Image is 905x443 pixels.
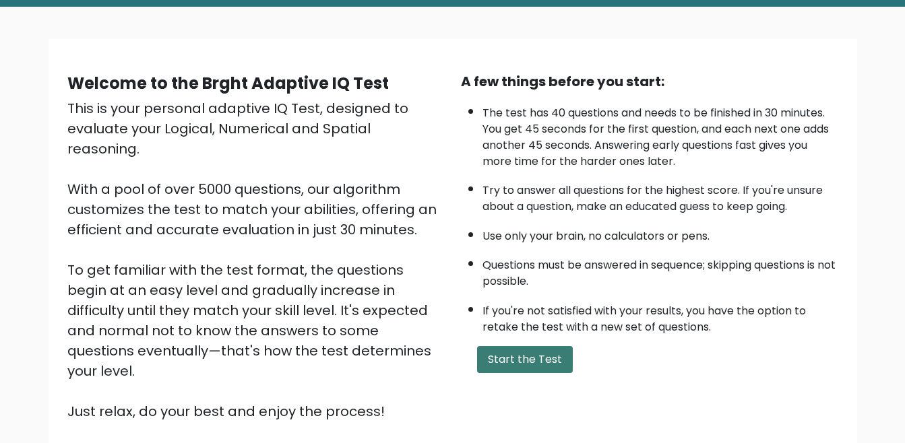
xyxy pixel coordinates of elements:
[482,98,838,170] li: The test has 40 questions and needs to be finished in 30 minutes. You get 45 seconds for the firs...
[461,71,838,92] div: A few things before you start:
[482,296,838,335] li: If you're not satisfied with your results, you have the option to retake the test with a new set ...
[482,250,838,289] li: Questions must be answered in sequence; skipping questions is not possible.
[482,221,838,244] li: Use only your brain, no calculators or pens.
[67,72,389,94] b: Welcome to the Brght Adaptive IQ Test
[482,176,838,215] li: Try to answer all questions for the highest score. If you're unsure about a question, make an edu...
[477,346,573,373] button: Start the Test
[67,98,445,421] div: This is your personal adaptive IQ Test, designed to evaluate your Logical, Numerical and Spatial ...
